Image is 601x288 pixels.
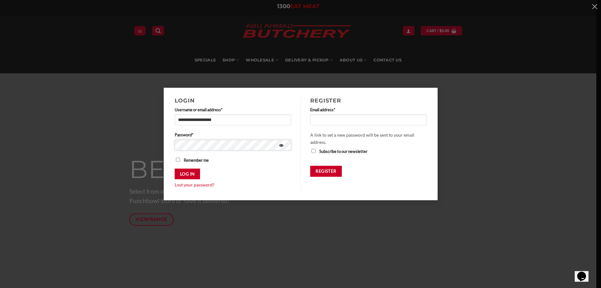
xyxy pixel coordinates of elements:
label: Email address [310,107,427,113]
button: Log in [175,169,200,180]
label: Password [175,132,291,138]
iframe: chat widget [575,263,595,282]
label: Username or email address [175,107,291,113]
h2: Login [175,97,291,104]
button: Show password [276,140,287,152]
input: Subscribe to our newsletter [311,149,316,153]
p: A link to set a new password will be sent to your email address. [310,132,427,146]
span: Subscribe to our newsletter [319,149,367,154]
h2: Register [310,97,427,104]
input: Remember me [176,158,180,162]
button: Register [310,166,342,177]
a: Lost your password? [175,182,214,187]
span: Remember me [184,158,209,163]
